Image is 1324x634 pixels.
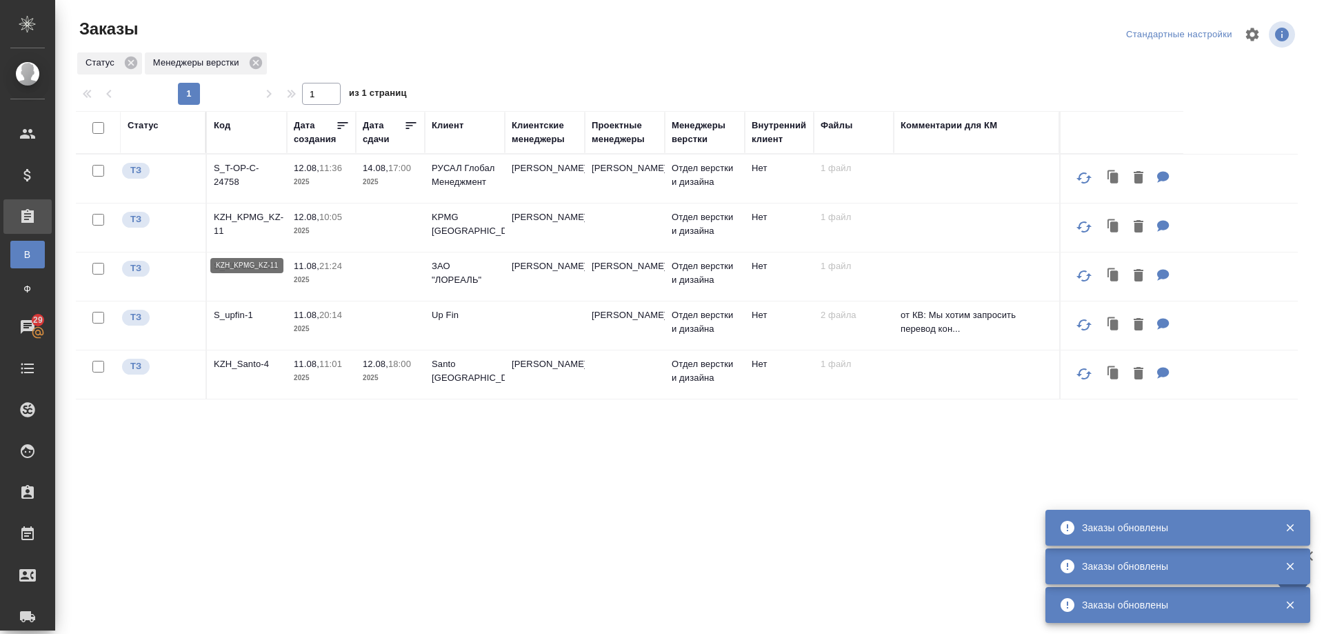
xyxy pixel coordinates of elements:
[363,371,418,385] p: 2025
[319,310,342,320] p: 20:14
[1127,262,1150,290] button: Удалить
[1067,210,1101,244] button: Обновить
[432,119,463,132] div: Клиент
[1276,560,1304,573] button: Закрыть
[294,322,349,336] p: 2025
[214,161,280,189] p: S_T-OP-C-24758
[432,308,498,322] p: Up Fin
[388,163,411,173] p: 17:00
[130,310,141,324] p: ТЗ
[121,308,199,327] div: Выставляет КМ при отправке заказа на расчет верстке (для тикета) или для уточнения сроков на прои...
[3,310,52,344] a: 29
[1101,164,1127,192] button: Клонировать
[25,313,51,327] span: 29
[128,119,159,132] div: Статус
[505,350,585,399] td: [PERSON_NAME]
[1101,360,1127,388] button: Клонировать
[752,161,807,175] p: Нет
[363,119,404,146] div: Дата сдачи
[1276,599,1304,611] button: Закрыть
[294,175,349,189] p: 2025
[214,357,280,371] p: KZH_Santo-4
[319,261,342,271] p: 21:24
[752,357,807,371] p: Нет
[432,210,498,238] p: KPMG [GEOGRAPHIC_DATA]
[214,259,280,273] p: S_L’Oreal-1270
[1067,161,1101,195] button: Обновить
[1276,522,1304,534] button: Закрыть
[319,163,342,173] p: 11:36
[214,119,230,132] div: Код
[1236,18,1269,51] span: Настроить таблицу
[145,52,267,75] div: Менеджеры верстки
[1082,598,1264,612] div: Заказы обновлены
[86,56,119,70] p: Статус
[294,273,349,287] p: 2025
[1067,308,1101,341] button: Обновить
[130,212,141,226] p: ТЗ
[672,308,738,336] p: Отдел верстки и дизайна
[121,210,199,229] div: Выставляет КМ при отправке заказа на расчет верстке (для тикета) или для уточнения сроков на прои...
[672,210,738,238] p: Отдел верстки и дизайна
[1101,213,1127,241] button: Клонировать
[10,241,45,268] a: В
[1101,311,1127,339] button: Клонировать
[153,56,244,70] p: Менеджеры верстки
[363,175,418,189] p: 2025
[17,248,38,261] span: В
[672,119,738,146] div: Менеджеры верстки
[1101,262,1127,290] button: Клонировать
[1067,259,1101,293] button: Обновить
[214,210,280,238] p: KZH_KPMG_KZ-11
[319,212,342,222] p: 10:05
[214,308,280,322] p: S_upfin-1
[1127,164,1150,192] button: Удалить
[388,359,411,369] p: 18:00
[77,52,142,75] div: Статус
[505,204,585,252] td: [PERSON_NAME]
[294,310,319,320] p: 11.08,
[121,161,199,180] div: Выставляет КМ при отправке заказа на расчет верстке (для тикета) или для уточнения сроков на прои...
[294,224,349,238] p: 2025
[432,161,498,189] p: РУСАЛ Глобал Менеджмент
[1127,213,1150,241] button: Удалить
[1082,559,1264,573] div: Заказы обновлены
[592,119,658,146] div: Проектные менеджеры
[752,259,807,273] p: Нет
[319,359,342,369] p: 11:01
[821,210,887,224] p: 1 файл
[821,357,887,371] p: 1 файл
[294,371,349,385] p: 2025
[505,155,585,203] td: [PERSON_NAME]
[752,210,807,224] p: Нет
[821,161,887,175] p: 1 файл
[1067,357,1101,390] button: Обновить
[585,252,665,301] td: [PERSON_NAME]
[1123,24,1236,46] div: split button
[672,259,738,287] p: Отдел верстки и дизайна
[672,161,738,189] p: Отдел верстки и дизайна
[10,275,45,303] a: Ф
[121,357,199,376] div: Выставляет КМ при отправке заказа на расчет верстке (для тикета) или для уточнения сроков на прои...
[130,359,141,373] p: ТЗ
[585,155,665,203] td: [PERSON_NAME]
[432,357,498,385] p: Santo [GEOGRAPHIC_DATA]
[294,261,319,271] p: 11.08,
[505,252,585,301] td: [PERSON_NAME]
[512,119,578,146] div: Клиентские менеджеры
[363,359,388,369] p: 12.08,
[585,301,665,350] td: [PERSON_NAME]
[294,359,319,369] p: 11.08,
[294,163,319,173] p: 12.08,
[672,357,738,385] p: Отдел верстки и дизайна
[1269,21,1298,48] span: Посмотреть информацию
[821,119,852,132] div: Файлы
[1082,521,1264,535] div: Заказы обновлены
[130,164,141,177] p: ТЗ
[821,259,887,273] p: 1 файл
[294,119,336,146] div: Дата создания
[901,308,1052,336] p: от КВ: Мы хотим запросить перевод кон...
[294,212,319,222] p: 12.08,
[752,119,807,146] div: Внутренний клиент
[17,282,38,296] span: Ф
